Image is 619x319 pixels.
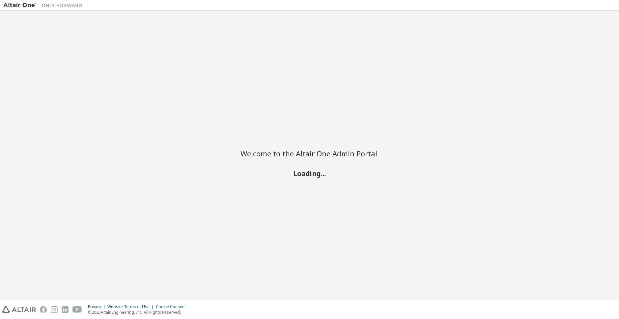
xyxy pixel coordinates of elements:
img: linkedin.svg [62,306,69,313]
div: Privacy [88,304,107,309]
img: youtube.svg [72,306,82,313]
div: Website Terms of Use [107,304,156,309]
h2: Welcome to the Altair One Admin Portal [240,149,379,158]
img: Altair One [3,2,86,9]
p: © 2025 Altair Engineering, Inc. All Rights Reserved. [88,309,190,315]
img: altair_logo.svg [2,306,36,313]
img: facebook.svg [40,306,47,313]
img: instagram.svg [51,306,58,313]
div: Cookie Consent [156,304,190,309]
h2: Loading... [240,169,379,177]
